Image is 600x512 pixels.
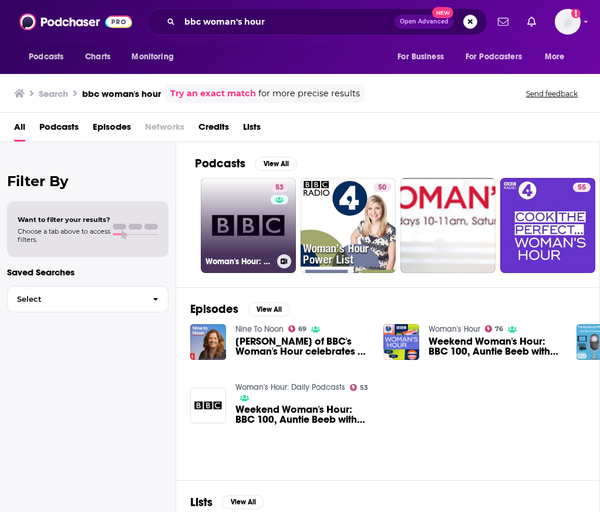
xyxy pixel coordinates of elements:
[8,295,143,303] span: Select
[555,9,581,35] span: Logged in as Isla
[198,117,229,142] a: Credits
[288,325,307,332] a: 69
[493,12,513,32] a: Show notifications dropdown
[93,117,131,142] a: Episodes
[190,495,264,510] a: ListsView All
[429,336,562,356] a: Weekend Woman's Hour: BBC 100, Auntie Beeb with Mel Giedroyc, Incels, Women in Space
[298,326,306,332] span: 69
[400,19,449,25] span: Open Advanced
[429,336,562,356] span: Weekend Woman's Hour: BBC 100, Auntie Beeb with [PERSON_NAME], Incels, Women in Space
[180,12,395,31] input: Search podcasts, credits, & more...
[360,385,368,390] span: 53
[145,117,184,142] span: Networks
[235,336,369,356] a: Jenni Murray of BBC's Woman's Hour celebrates 21 women of history
[7,267,168,278] p: Saved Searches
[29,49,63,65] span: Podcasts
[243,117,261,142] a: Lists
[190,302,290,316] a: EpisodesView All
[555,9,581,35] button: Show profile menu
[350,384,369,391] a: 53
[500,178,595,273] a: 55
[573,183,591,192] a: 55
[271,183,288,192] a: 53
[195,156,297,171] a: PodcastsView All
[397,49,444,65] span: For Business
[395,15,454,29] button: Open AdvancedNew
[275,182,284,194] span: 53
[432,7,453,18] span: New
[545,49,565,65] span: More
[389,46,459,68] button: open menu
[485,325,504,332] a: 76
[258,87,360,100] span: for more precise results
[14,117,25,142] a: All
[458,46,539,68] button: open menu
[7,286,168,312] button: Select
[222,495,264,509] button: View All
[82,88,161,99] h3: bbc woman's hour
[578,182,586,194] span: 55
[18,227,110,244] span: Choose a tab above to access filters.
[235,336,369,356] span: [PERSON_NAME] of BBC's Woman's Hour celebrates 21 women of history
[235,324,284,334] a: Nine To Noon
[21,46,79,68] button: open menu
[523,12,541,32] a: Show notifications dropdown
[195,156,245,171] h2: Podcasts
[147,8,487,35] div: Search podcasts, credits, & more...
[235,405,369,425] span: Weekend Woman's Hour: BBC 100, Auntie Beeb with [PERSON_NAME], Incels, Women in Space
[495,326,503,332] span: 76
[190,302,238,316] h2: Episodes
[201,178,296,273] a: 53Woman's Hour: Daily Podcasts
[190,324,226,360] img: Jenni Murray of BBC's Woman's Hour celebrates 21 women of history
[235,382,345,392] a: Woman's Hour: Daily Podcasts
[466,49,522,65] span: For Podcasters
[235,405,369,425] a: Weekend Woman's Hour: BBC 100, Auntie Beeb with Mel Giedroyc, Incels, Women in Space
[248,302,290,316] button: View All
[123,46,188,68] button: open menu
[190,495,213,510] h2: Lists
[19,11,132,33] img: Podchaser - Follow, Share and Rate Podcasts
[39,88,68,99] h3: Search
[373,183,391,192] a: 50
[85,49,110,65] span: Charts
[132,49,173,65] span: Monitoring
[571,9,581,18] svg: Add a profile image
[429,324,480,334] a: Woman's Hour
[555,9,581,35] img: User Profile
[170,87,256,100] a: Try an exact match
[7,173,168,190] h2: Filter By
[537,46,579,68] button: open menu
[18,215,110,224] span: Want to filter your results?
[39,117,79,142] a: Podcasts
[255,157,297,171] button: View All
[383,324,419,360] img: Weekend Woman's Hour: BBC 100, Auntie Beeb with Mel Giedroyc, Incels, Women in Space
[523,89,581,99] button: Send feedback
[77,46,117,68] a: Charts
[301,178,396,273] a: 50
[205,257,272,267] h3: Woman's Hour: Daily Podcasts
[190,388,226,423] img: Weekend Woman's Hour: BBC 100, Auntie Beeb with Mel Giedroyc, Incels, Women in Space
[378,182,386,194] span: 50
